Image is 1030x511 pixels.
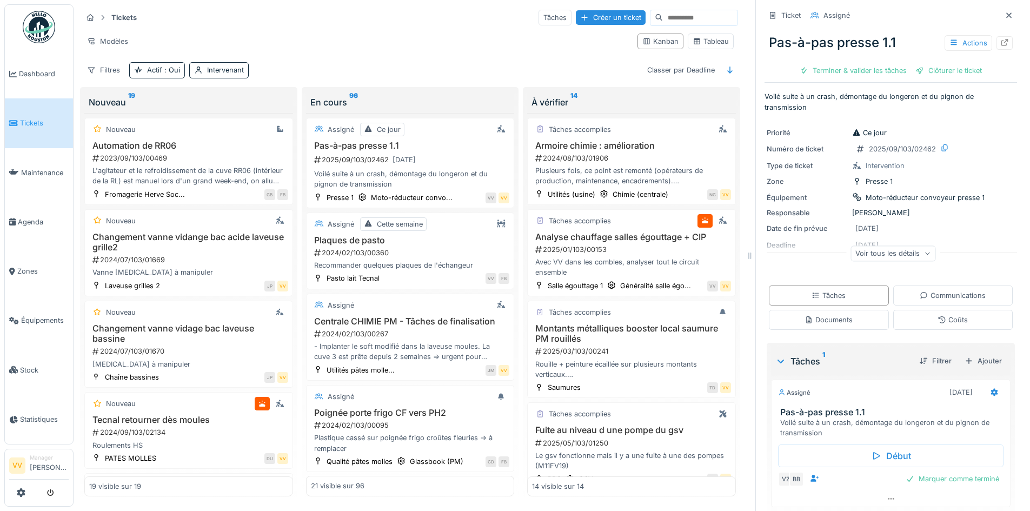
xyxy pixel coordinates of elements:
[89,96,289,109] div: Nouveau
[534,346,731,356] div: 2025/03/103/00241
[311,169,510,189] div: Voilé suite à un crash, démontage du longeron et du pignon de transmission
[532,481,584,492] div: 14 visible sur 14
[945,35,992,51] div: Actions
[532,450,731,471] div: Le gsv fonctionne mais il y a une fuite à une des pompes (M11FV19)
[17,266,69,276] span: Zones
[410,456,463,467] div: Glassbook (PM)
[720,382,731,393] div: VV
[91,153,288,163] div: 2023/09/103/00469
[5,98,73,148] a: Tickets
[105,281,160,291] div: Laveuse grilles 2
[855,223,879,234] div: [DATE]
[920,290,986,301] div: Communications
[548,474,561,484] div: PPC
[105,453,156,463] div: PATES MOLLES
[499,193,509,203] div: VV
[371,193,453,203] div: Moto-réducteur convo...
[486,193,496,203] div: VV
[720,281,731,291] div: VV
[264,372,275,383] div: JP
[823,10,850,21] div: Assigné
[20,414,69,424] span: Statistiques
[21,168,69,178] span: Maintenance
[531,96,732,109] div: À vérifier
[264,281,275,291] div: JP
[767,176,848,187] div: Zone
[911,63,986,78] div: Clôturer le ticket
[549,409,611,419] div: Tâches accomplies
[327,365,395,375] div: Utilités pâtes molle...
[311,260,510,270] div: Recommander quelques plaques de l'échangeur
[960,354,1006,368] div: Ajouter
[767,223,848,234] div: Date de fin prévue
[105,189,185,200] div: Fromagerie Herve Soc...
[901,472,1004,486] div: Marquer comme terminé
[377,219,423,229] div: Cette semaine
[949,387,973,397] div: [DATE]
[89,232,288,253] h3: Changement vanne vidange bac acide laveuse grille2
[866,161,905,171] div: Intervention
[82,34,133,49] div: Modèles
[642,62,720,78] div: Classer par Deadline
[767,161,848,171] div: Type de ticket
[328,391,354,402] div: Assigné
[693,36,729,47] div: Tableau
[938,315,968,325] div: Coûts
[915,354,956,368] div: Filtrer
[311,433,510,453] div: Plastique cassé sur poignée frigo croûtes fleuries -> à remplacer
[789,472,804,487] div: BB
[707,474,718,485] div: MK
[89,267,288,277] div: Vanne [MEDICAL_DATA] à manipuler
[21,315,69,326] span: Équipements
[311,316,510,327] h3: Centrale CHIMIE PM - Tâches de finalisation
[486,365,496,376] div: JM
[89,481,141,492] div: 19 visible sur 19
[548,281,603,291] div: Salle égouttage 1
[532,323,731,344] h3: Montants métalliques booster local saumure PM rouillés
[18,217,69,227] span: Agenda
[128,96,135,109] sup: 19
[313,248,510,258] div: 2024/02/103/00360
[780,417,1006,438] div: Voilé suite à un crash, démontage du longeron et du pignon de transmission
[852,128,887,138] div: Ce jour
[620,281,691,291] div: Généralité salle égo...
[328,219,354,229] div: Assigné
[532,359,731,380] div: Rouille + peinture écaillée sur plusieurs montants verticaux. voir pour modifier les support en i...
[311,235,510,245] h3: Plaques de pasto
[264,453,275,464] div: DU
[767,193,848,203] div: Équipement
[9,454,69,480] a: VV Manager[PERSON_NAME]
[767,144,848,154] div: Numéro de ticket
[328,300,354,310] div: Assigné
[277,189,288,200] div: FB
[393,155,416,165] div: [DATE]
[781,10,801,21] div: Ticket
[499,456,509,467] div: FB
[264,189,275,200] div: GB
[767,208,1015,218] div: [PERSON_NAME]
[778,388,810,397] div: Assigné
[311,481,364,492] div: 21 visible sur 96
[549,307,611,317] div: Tâches accomplies
[866,176,893,187] div: Presse 1
[106,216,136,226] div: Nouveau
[30,454,69,462] div: Manager
[377,124,401,135] div: Ce jour
[532,425,731,435] h3: Fuite au niveau d une pompe du gsv
[778,472,793,487] div: VZ
[207,65,244,75] div: Intervenant
[539,10,572,25] div: Tâches
[866,193,985,203] div: Moto-réducteur convoyeur presse 1
[89,440,288,450] div: Roulements HS
[5,296,73,345] a: Équipements
[30,454,69,477] li: [PERSON_NAME]
[107,12,141,23] strong: Tickets
[532,165,731,186] div: Plusieurs fois, ce point est remonté (opérateurs de production, maintenance, encadrements). Le bu...
[869,144,936,154] div: 2025/09/103/02462
[311,341,510,362] div: - Implanter le soft modifié dans la laveuse moules. La cuve 3 est prête depuis 2 semaines => urge...
[106,307,136,317] div: Nouveau
[499,365,509,376] div: VV
[765,91,1017,112] p: Voilé suite à un crash, démontage du longeron et du pignon de transmission
[311,408,510,418] h3: Poignée porte frigo CF vers PH2
[822,355,825,368] sup: 1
